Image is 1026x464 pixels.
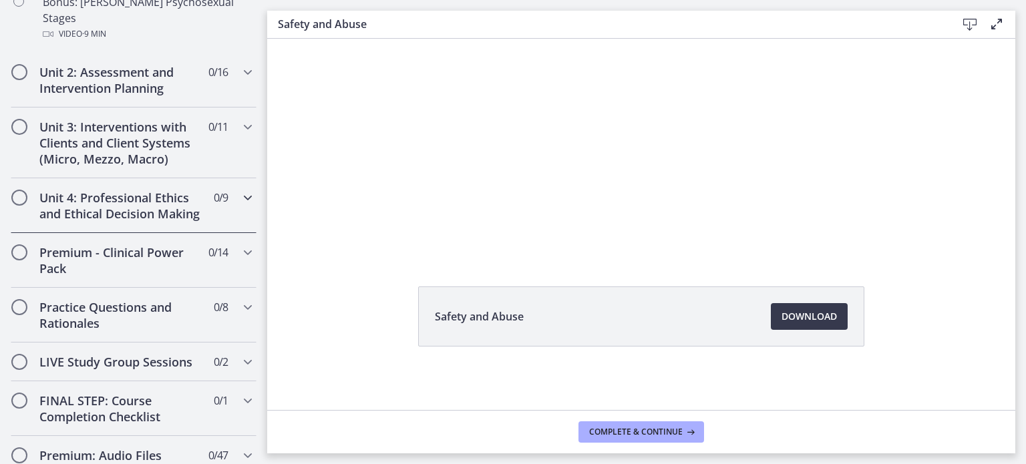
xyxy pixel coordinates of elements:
[39,299,202,331] h2: Practice Questions and Rationales
[214,393,228,409] span: 0 / 1
[214,354,228,370] span: 0 / 2
[278,16,935,32] h3: Safety and Abuse
[214,299,228,315] span: 0 / 8
[39,354,202,370] h2: LIVE Study Group Sessions
[43,26,251,42] div: Video
[208,119,228,135] span: 0 / 11
[82,26,106,42] span: · 9 min
[214,190,228,206] span: 0 / 9
[435,308,524,324] span: Safety and Abuse
[771,303,848,330] a: Download
[208,447,228,463] span: 0 / 47
[39,190,202,222] h2: Unit 4: Professional Ethics and Ethical Decision Making
[782,308,837,324] span: Download
[39,244,202,276] h2: Premium - Clinical Power Pack
[39,64,202,96] h2: Unit 2: Assessment and Intervention Planning
[39,393,202,425] h2: FINAL STEP: Course Completion Checklist
[589,427,683,437] span: Complete & continue
[39,447,202,463] h2: Premium: Audio Files
[208,64,228,80] span: 0 / 16
[578,421,704,443] button: Complete & continue
[39,119,202,167] h2: Unit 3: Interventions with Clients and Client Systems (Micro, Mezzo, Macro)
[208,244,228,260] span: 0 / 14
